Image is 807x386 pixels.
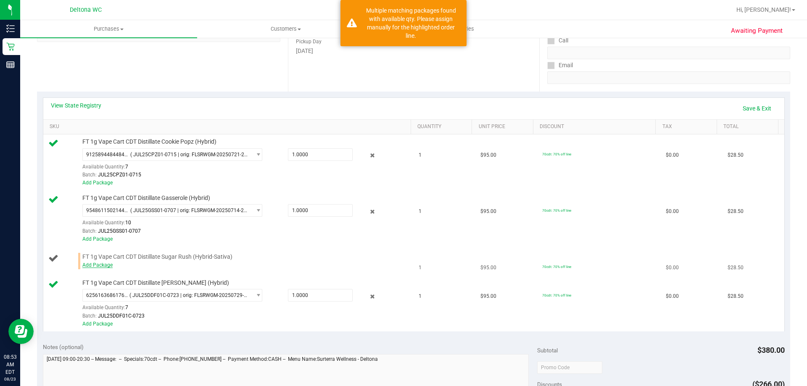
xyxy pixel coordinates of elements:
[82,194,210,202] span: FT 1g Vape Cart CDT Distillate Gasserole (Hybrid)
[666,151,679,159] span: $0.00
[480,264,496,272] span: $95.00
[666,264,679,272] span: $0.00
[50,123,407,130] a: SKU
[542,152,571,156] span: 70cdt: 70% off line
[82,217,272,233] div: Available Quantity:
[197,20,374,38] a: Customers
[70,6,102,13] span: Deltona WC
[20,20,197,38] a: Purchases
[540,123,652,130] a: Discount
[82,279,229,287] span: FT 1g Vape Cart CDT Distillate [PERSON_NAME] (Hybrid)
[82,228,97,234] span: Batch:
[728,207,744,215] span: $28.50
[98,172,141,178] span: JUL25CPZ01-0715
[419,151,422,159] span: 1
[98,313,145,319] span: JUL25DDF01C-0723
[723,123,775,130] a: Total
[288,205,352,216] input: 1.0000
[6,60,15,69] inline-svg: Reports
[8,319,34,344] iframe: Resource center
[130,152,248,158] span: ( JUL25CPZ01-0715 | orig: FLSRWGM-20250721-2761 )
[86,292,129,298] span: 6256163686176010
[251,289,261,301] span: select
[82,302,272,318] div: Available Quantity:
[251,149,261,160] span: select
[125,305,128,310] span: 7
[4,353,16,376] p: 08:53 AM EDT
[480,151,496,159] span: $95.00
[547,34,568,47] label: Call
[82,313,97,319] span: Batch:
[51,101,101,110] a: View State Registry
[662,123,714,130] a: Tax
[82,236,113,242] a: Add Package
[757,346,785,354] span: $380.00
[419,264,422,272] span: 1
[737,101,777,116] a: Save & Exit
[666,292,679,300] span: $0.00
[125,164,128,170] span: 7
[296,38,322,45] label: Pickup Day
[542,208,571,213] span: 70cdt: 70% off line
[125,220,131,226] span: 10
[417,123,469,130] a: Quantity
[198,25,374,33] span: Customers
[6,42,15,51] inline-svg: Retail
[666,207,679,215] span: $0.00
[728,264,744,272] span: $28.50
[480,292,496,300] span: $95.00
[547,59,573,71] label: Email
[288,149,352,160] input: 1.0000
[43,344,84,350] span: Notes (optional)
[537,361,602,374] input: Promo Code
[728,292,744,300] span: $28.50
[82,253,232,261] span: FT 1g Vape Cart CDT Distillate Sugar Rush (Hybrid-Sativa)
[542,293,571,297] span: 70cdt: 70% off line
[731,26,783,36] span: Awaiting Payment
[86,152,130,158] span: 9125894484484073
[251,205,261,216] span: select
[4,376,16,382] p: 08/23
[296,47,531,55] div: [DATE]
[82,161,272,177] div: Available Quantity:
[130,207,248,213] span: ( JUL25GSS01-0707 | orig: FLSRWGM-20250714-2280 )
[86,207,130,213] span: 9548611502144624
[20,25,197,33] span: Purchases
[479,123,530,130] a: Unit Price
[82,321,113,327] a: Add Package
[542,265,571,269] span: 70cdt: 70% off line
[537,347,558,354] span: Subtotal
[288,289,352,301] input: 1.0000
[82,262,113,268] a: Add Package
[6,24,15,33] inline-svg: Inventory
[419,292,422,300] span: 1
[419,207,422,215] span: 1
[98,228,141,234] span: JUL25GSS01-0707
[82,138,216,146] span: FT 1g Vape Cart CDT Distillate Cookie Popz (Hybrid)
[82,172,97,178] span: Batch:
[547,47,790,59] input: Format: (999) 999-9999
[361,6,460,40] div: Multiple matching packages found with available qty. Please assign manually for the highlighted o...
[728,151,744,159] span: $28.50
[736,6,791,13] span: Hi, [PERSON_NAME]!
[129,292,248,298] span: ( JUL25DDF01C-0723 | orig: FLSRWGM-20250729-1671 )
[480,207,496,215] span: $95.00
[82,180,113,186] a: Add Package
